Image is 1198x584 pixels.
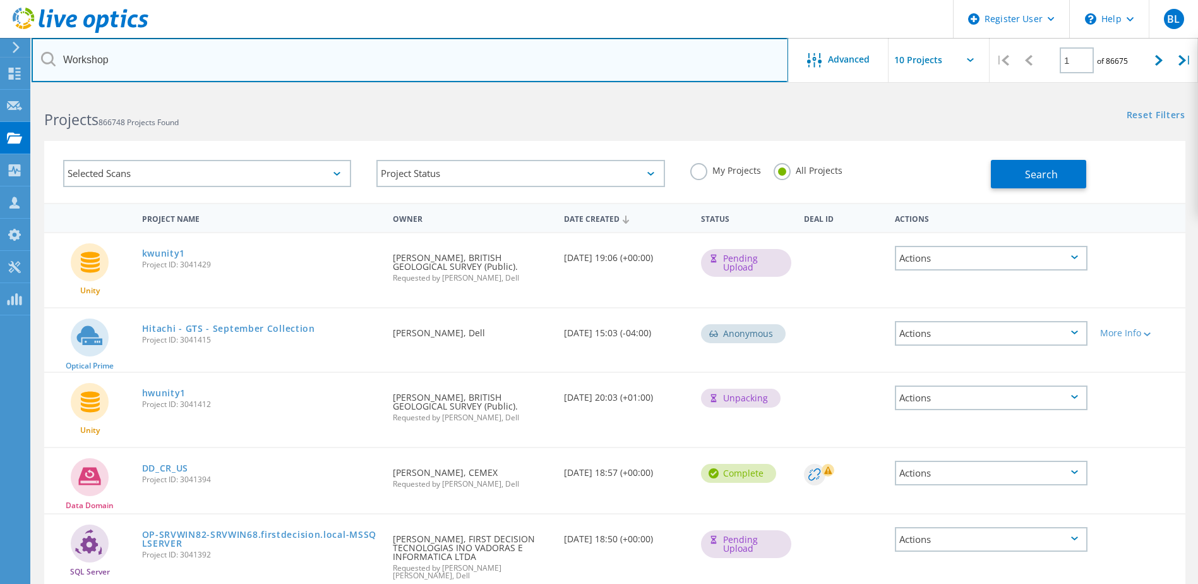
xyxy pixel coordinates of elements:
div: [PERSON_NAME], BRITISH GEOLOGICAL SURVEY (Public). [386,373,558,434]
div: Actions [895,527,1087,552]
span: Data Domain [66,502,114,509]
a: hwunity1 [142,389,186,398]
div: Owner [386,206,558,229]
div: Selected Scans [63,160,351,187]
span: Requested by [PERSON_NAME], Dell [393,414,551,422]
div: Deal Id [798,206,889,229]
span: Search [1025,167,1058,181]
a: DD_CR_US [142,464,189,473]
span: Optical Prime [66,362,114,370]
b: Projects [44,109,99,130]
label: All Projects [774,163,842,175]
div: [DATE] 18:50 (+00:00) [558,514,695,556]
span: SQL Server [70,568,110,576]
div: Actions [895,461,1087,485]
div: | [1172,38,1198,83]
span: of 86675 [1097,56,1128,66]
span: BL [1167,14,1180,24]
div: [PERSON_NAME], BRITISH GEOLOGICAL SURVEY (Public). [386,233,558,295]
div: [DATE] 18:57 (+00:00) [558,448,695,490]
span: Requested by [PERSON_NAME], Dell [393,274,551,282]
div: Actions [895,321,1087,346]
span: 866748 Projects Found [99,117,179,128]
a: Reset Filters [1127,111,1185,121]
div: Project Status [376,160,664,187]
span: Unity [80,287,100,295]
span: Project ID: 3041429 [142,261,381,269]
div: Actions [889,206,1094,229]
div: Project Name [136,206,387,229]
div: Date Created [558,206,695,230]
a: Live Optics Dashboard [13,27,148,35]
button: Search [991,160,1086,188]
div: Unpacking [701,389,781,408]
svg: \n [1085,13,1096,25]
span: Project ID: 3041412 [142,401,381,408]
div: Pending Upload [701,530,791,558]
div: More Info [1100,329,1179,338]
span: Project ID: 3041394 [142,476,381,484]
a: Hitachi - GTS - September Collection [142,324,315,333]
div: [DATE] 19:06 (+00:00) [558,233,695,275]
div: Complete [701,464,776,483]
span: Project ID: 3041392 [142,551,381,559]
div: Actions [895,246,1087,271]
div: Actions [895,386,1087,410]
span: Requested by [PERSON_NAME], Dell [393,480,551,488]
span: Requested by [PERSON_NAME] [PERSON_NAME], Dell [393,564,551,580]
a: kwunity1 [142,249,186,258]
div: [DATE] 15:03 (-04:00) [558,308,695,350]
span: Project ID: 3041415 [142,336,381,344]
label: My Projects [690,163,761,175]
div: [PERSON_NAME], CEMEX [386,448,558,501]
a: OP-SRVWIN82-SRVWIN68.firstdecision.local-MSSQLSERVER [142,530,381,548]
div: | [990,38,1015,83]
input: Search projects by name, owner, ID, company, etc [32,38,788,82]
div: Anonymous [701,324,786,343]
div: Status [695,206,798,229]
div: [PERSON_NAME], Dell [386,308,558,350]
div: Pending Upload [701,249,791,277]
span: Unity [80,427,100,434]
span: Advanced [828,55,870,64]
div: [DATE] 20:03 (+01:00) [558,373,695,415]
